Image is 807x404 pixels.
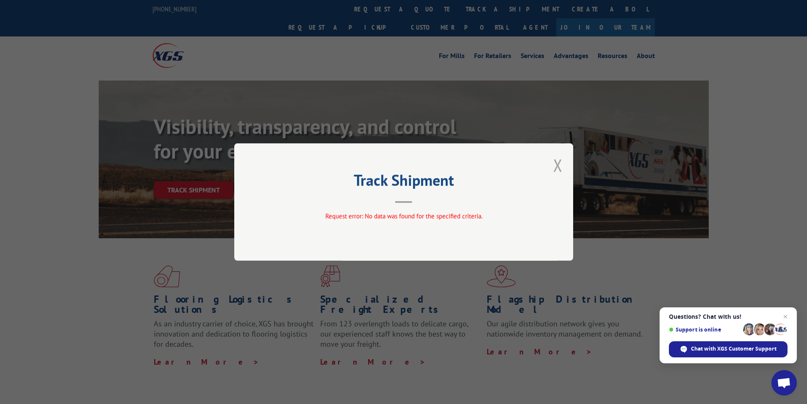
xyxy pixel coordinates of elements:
[669,326,740,333] span: Support is online
[669,313,788,320] span: Questions? Chat with us!
[277,174,531,190] h2: Track Shipment
[669,341,788,357] div: Chat with XGS Customer Support
[771,370,797,396] div: Open chat
[780,312,790,322] span: Close chat
[325,212,482,220] span: Request error: No data was found for the specified criteria.
[691,345,776,353] span: Chat with XGS Customer Support
[553,154,563,176] button: Close modal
